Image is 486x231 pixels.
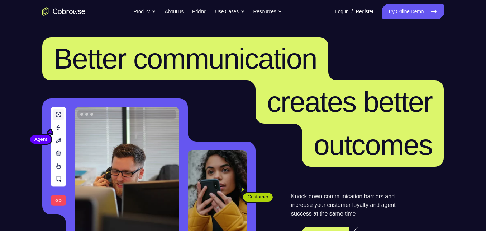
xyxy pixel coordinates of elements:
[351,7,353,16] span: /
[314,129,432,161] span: outcomes
[335,4,348,19] a: Log In
[192,4,206,19] a: Pricing
[291,192,408,218] p: Knock down communication barriers and increase your customer loyalty and agent success at the sam...
[134,4,156,19] button: Product
[356,4,373,19] a: Register
[215,4,244,19] button: Use Cases
[267,86,432,118] span: creates better
[54,43,317,75] span: Better communication
[253,4,282,19] button: Resources
[42,7,85,16] a: Go to the home page
[165,4,183,19] a: About us
[382,4,444,19] a: Try Online Demo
